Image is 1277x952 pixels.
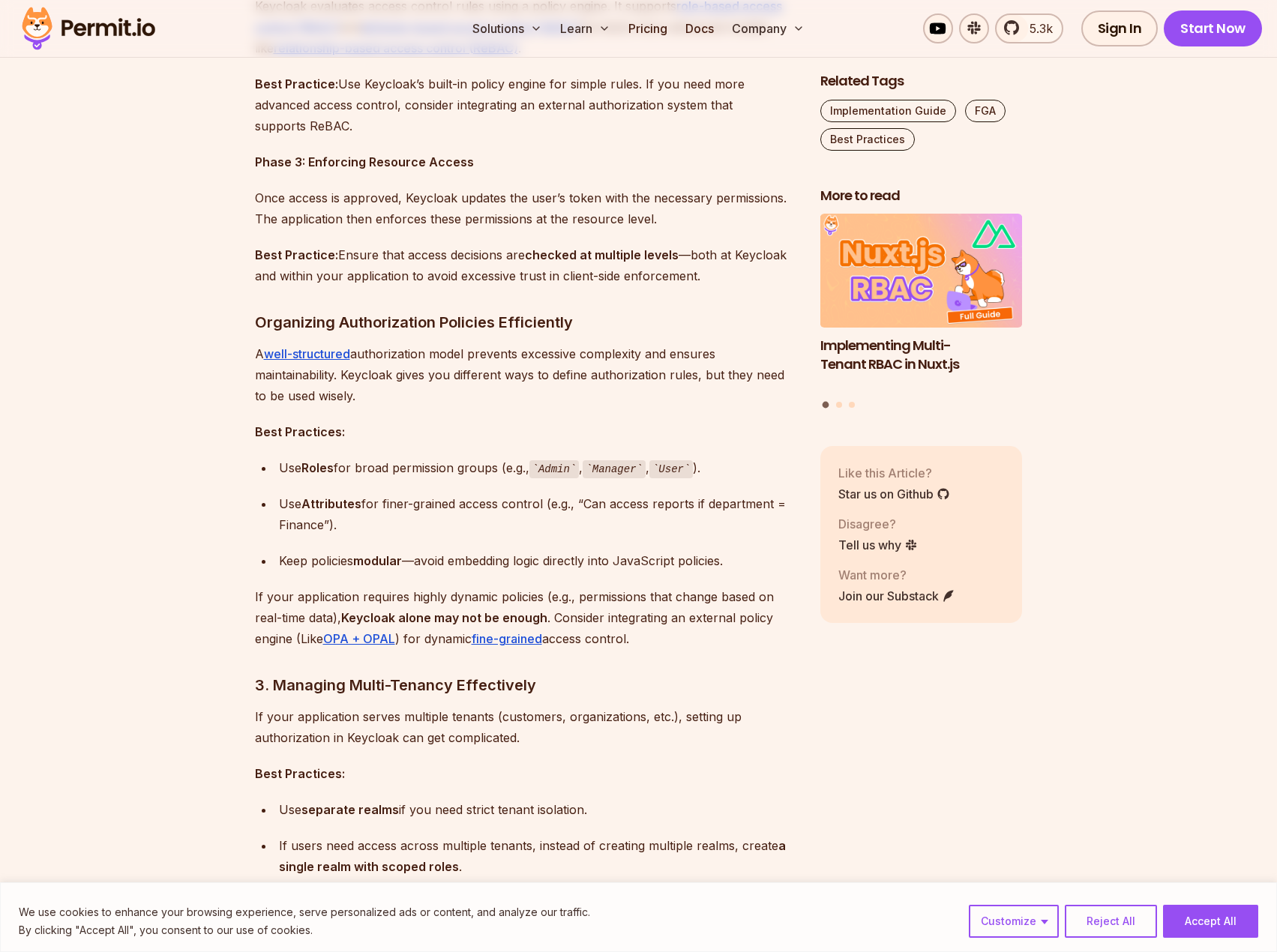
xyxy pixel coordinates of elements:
div: Use for broad permission groups (e.g., , , ). [279,457,796,479]
strong: Best Practices: [255,424,345,439]
strong: Best Practices: [255,766,345,781]
code: Manager [583,460,646,478]
strong: checked at multiple levels [525,247,679,262]
div: Use for finer-grained access control (e.g., “Can access reports if department = Finance”). [279,493,796,535]
a: OPA + OPAL [323,631,395,646]
a: 5.3k [995,13,1063,43]
span: 5.3k [1021,19,1053,37]
li: 1 of 3 [820,214,1023,393]
button: Company [726,13,811,43]
button: Learn [554,13,616,43]
strong: modular [353,553,402,568]
strong: Attributes [301,496,361,511]
strong: Best Practice: [255,247,338,262]
h3: Implementing Multi-Tenant RBAC in Nuxt.js [820,337,1023,374]
div: Posts [820,214,1023,411]
div: Keep policies —avoid embedding logic directly into JavaScript policies. [279,550,796,571]
button: Solutions [466,13,548,43]
h3: Organizing Authorization Policies Efficiently [255,310,796,334]
a: Tell us why [838,536,918,554]
p: By clicking "Accept All", you consent to our use of cookies. [19,921,590,939]
h2: Related Tags [820,72,1023,91]
a: Star us on Github [838,485,950,503]
p: A authorization model prevents excessive complexity and ensures maintainability. Keycloak gives y... [255,343,796,406]
strong: Phase 3: Enforcing Resource Access [255,154,474,169]
button: Customize [969,905,1059,938]
button: Go to slide 1 [823,402,829,409]
p: We use cookies to enhance your browsing experience, serve personalized ads or content, and analyz... [19,903,590,921]
a: Start Now [1164,10,1262,46]
strong: Keycloak alone may not be enough [341,610,547,625]
p: If your application requires highly dynamic policies (e.g., permissions that change based on real... [255,586,796,649]
h3: 3. Managing Multi-Tenancy Effectively [255,673,796,697]
div: If users need access across multiple tenants, instead of creating multiple realms, create . [279,835,796,877]
p: Want more? [838,566,955,584]
strong: Roles [301,460,334,475]
button: Accept All [1163,905,1258,938]
code: Admin [529,460,580,478]
button: Go to slide 2 [836,402,842,408]
a: Pricing [622,13,673,43]
p: If your application serves multiple tenants (customers, organizations, etc.), setting up authoriz... [255,706,796,748]
a: fine-grained [472,631,542,646]
img: Implementing Multi-Tenant RBAC in Nuxt.js [820,214,1023,328]
img: Permit logo [15,3,162,54]
button: Reject All [1065,905,1157,938]
a: Implementation Guide [820,100,956,122]
div: Use if you need strict tenant isolation. [279,799,796,820]
a: Join our Substack [838,587,955,605]
button: Go to slide 3 [849,402,855,408]
a: Sign In [1081,10,1159,46]
a: Implementing Multi-Tenant RBAC in Nuxt.jsImplementing Multi-Tenant RBAC in Nuxt.js [820,214,1023,393]
p: Use Keycloak’s built-in policy engine for simple rules. If you need more advanced access control,... [255,73,796,136]
a: FGA [965,100,1006,122]
strong: Best Practice: [255,76,338,91]
h2: More to read [820,187,1023,205]
p: Once access is approved, Keycloak updates the user’s token with the necessary permissions. The ap... [255,187,796,229]
a: Best Practices [820,128,915,151]
code: User [649,460,693,478]
a: Docs [679,13,720,43]
a: well-structured [264,346,350,361]
p: Like this Article? [838,464,950,482]
p: Disagree? [838,515,918,533]
p: Ensure that access decisions are —both at Keycloak and within your application to avoid excessive... [255,244,796,286]
strong: separate realms [301,802,399,817]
